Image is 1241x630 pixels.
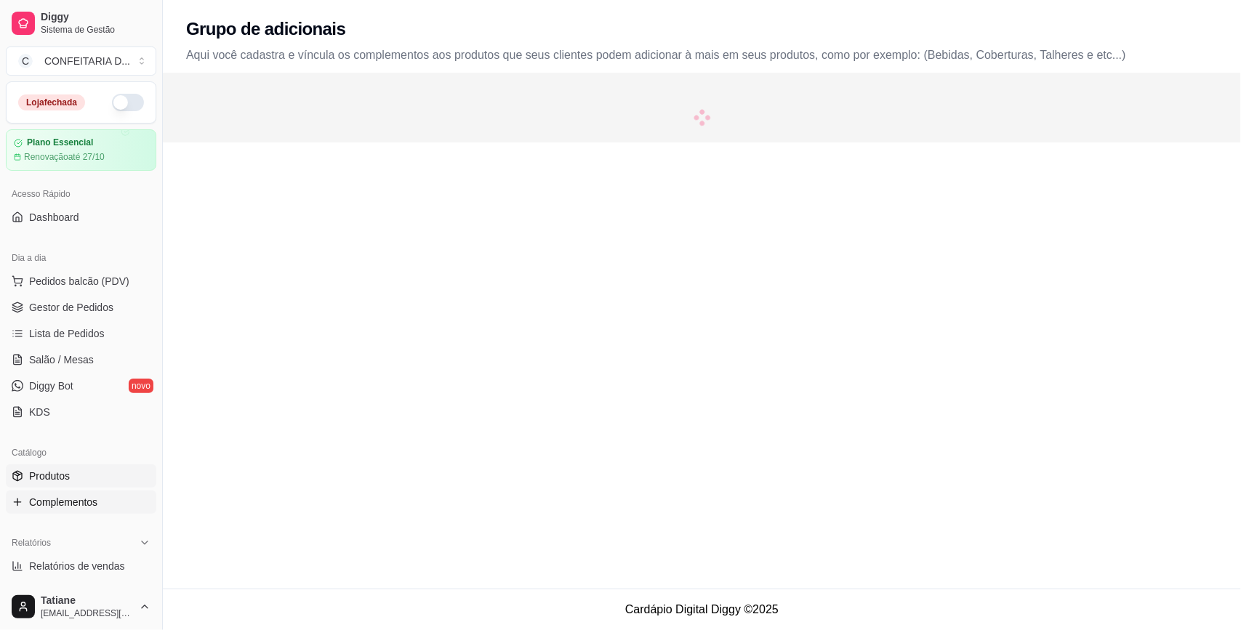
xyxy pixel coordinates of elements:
span: Diggy Bot [29,379,73,393]
a: Relatório de clientes [6,581,156,604]
h2: Grupo de adicionais [186,17,345,41]
article: Plano Essencial [27,137,93,148]
button: Tatiane[EMAIL_ADDRESS][DOMAIN_NAME] [6,589,156,624]
span: Pedidos balcão (PDV) [29,274,129,288]
span: Gestor de Pedidos [29,300,113,315]
a: Salão / Mesas [6,348,156,371]
a: Gestor de Pedidos [6,296,156,319]
span: C [18,54,33,68]
a: DiggySistema de Gestão [6,6,156,41]
div: Loja fechada [18,94,85,110]
span: Lista de Pedidos [29,326,105,341]
a: Relatórios de vendas [6,554,156,578]
a: Plano EssencialRenovaçãoaté 27/10 [6,129,156,171]
a: Produtos [6,464,156,488]
footer: Cardápio Digital Diggy © 2025 [163,589,1241,630]
span: Salão / Mesas [29,352,94,367]
a: Lista de Pedidos [6,322,156,345]
span: [EMAIL_ADDRESS][DOMAIN_NAME] [41,607,133,619]
a: KDS [6,400,156,424]
span: KDS [29,405,50,419]
div: Acesso Rápido [6,182,156,206]
span: Dashboard [29,210,79,225]
button: Pedidos balcão (PDV) [6,270,156,293]
span: Tatiane [41,594,133,607]
button: Alterar Status [112,94,144,111]
span: Relatórios [12,537,51,549]
article: Renovação até 27/10 [24,151,105,163]
a: Dashboard [6,206,156,229]
a: Diggy Botnovo [6,374,156,397]
button: Select a team [6,47,156,76]
div: Dia a dia [6,246,156,270]
a: Complementos [6,490,156,514]
div: CONFEITARIA D ... [44,54,130,68]
span: Complementos [29,495,97,509]
span: Relatórios de vendas [29,559,125,573]
p: Aqui você cadastra e víncula os complementos aos produtos que seus clientes podem adicionar à mai... [186,47,1218,64]
span: Produtos [29,469,70,483]
span: Sistema de Gestão [41,24,150,36]
div: Catálogo [6,441,156,464]
span: Diggy [41,11,150,24]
